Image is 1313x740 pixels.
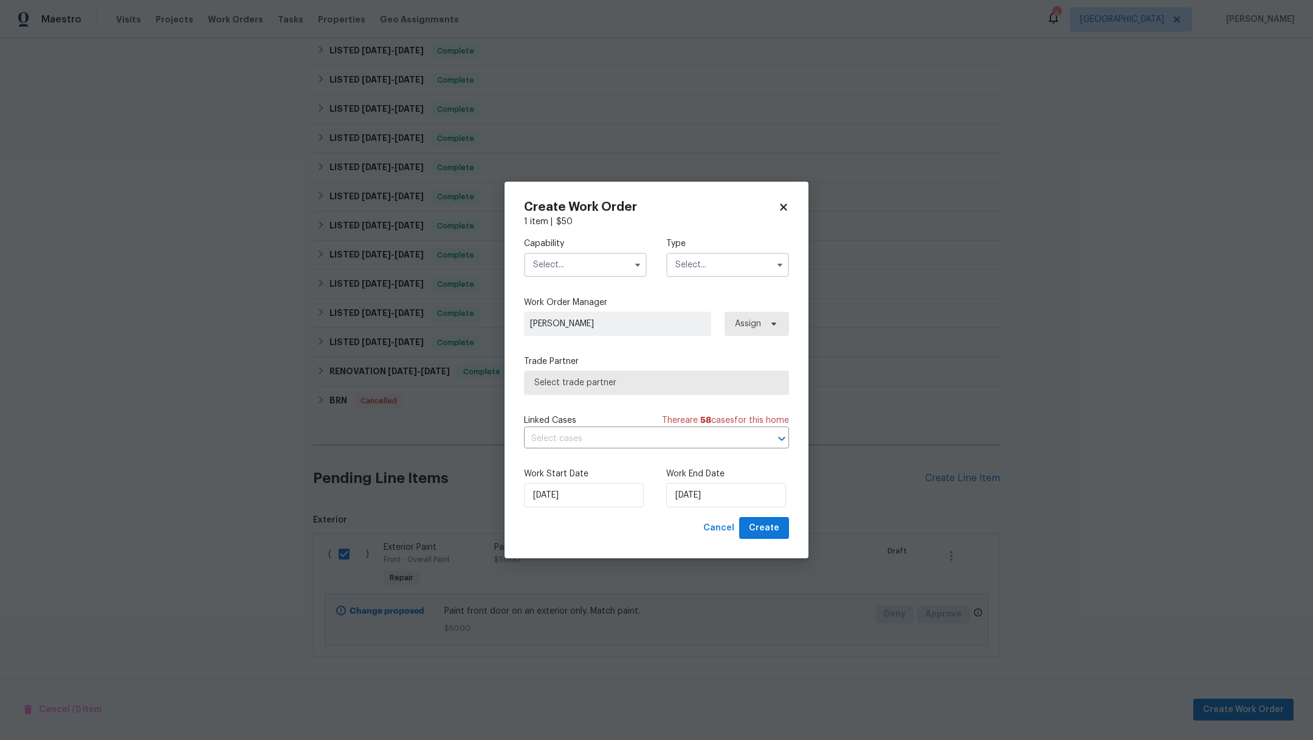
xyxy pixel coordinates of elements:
[524,414,576,427] span: Linked Cases
[556,218,573,226] span: $ 50
[524,468,647,480] label: Work Start Date
[698,517,739,540] button: Cancel
[666,238,789,250] label: Type
[524,296,789,309] label: Work Order Manager
[773,258,787,272] button: Show options
[534,377,779,389] span: Select trade partner
[524,430,755,448] input: Select cases
[700,416,711,425] span: 58
[735,318,761,330] span: Assign
[773,430,790,447] button: Open
[524,216,789,228] div: 1 item |
[530,318,705,330] span: [PERSON_NAME]
[524,483,644,507] input: M/D/YYYY
[630,258,645,272] button: Show options
[666,468,789,480] label: Work End Date
[524,253,647,277] input: Select...
[524,355,789,368] label: Trade Partner
[666,253,789,277] input: Select...
[739,517,789,540] button: Create
[662,414,789,427] span: There are case s for this home
[524,238,647,250] label: Capability
[749,521,779,536] span: Create
[666,483,786,507] input: M/D/YYYY
[524,201,778,213] h2: Create Work Order
[703,521,734,536] span: Cancel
